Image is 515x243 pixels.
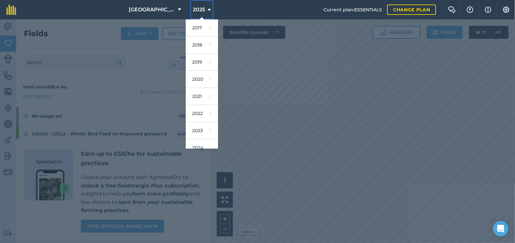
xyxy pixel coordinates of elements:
a: 2020 [186,71,218,88]
span: 2025 [193,6,205,14]
img: A question mark icon [466,6,474,13]
a: 2021 [186,88,218,105]
div: Open Intercom Messenger [493,221,509,237]
a: 2022 [186,105,218,122]
img: Two speech bubbles overlapping with the left bubble in the forefront [448,6,456,13]
span: Current plan : ESSENTIALS [323,6,382,13]
a: 2023 [186,122,218,139]
a: 2018 [186,37,218,54]
a: 2019 [186,54,218,71]
span: [GEOGRAPHIC_DATA] [129,6,175,14]
img: A cog icon [502,6,510,13]
a: 2024 [186,139,218,156]
a: 2017 [186,19,218,37]
a: Change plan [387,5,436,15]
img: svg+xml;base64,PHN2ZyB4bWxucz0iaHR0cDovL3d3dy53My5vcmcvMjAwMC9zdmciIHdpZHRoPSIxNyIgaGVpZ2h0PSIxNy... [485,6,491,14]
img: fieldmargin Logo [6,5,16,15]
